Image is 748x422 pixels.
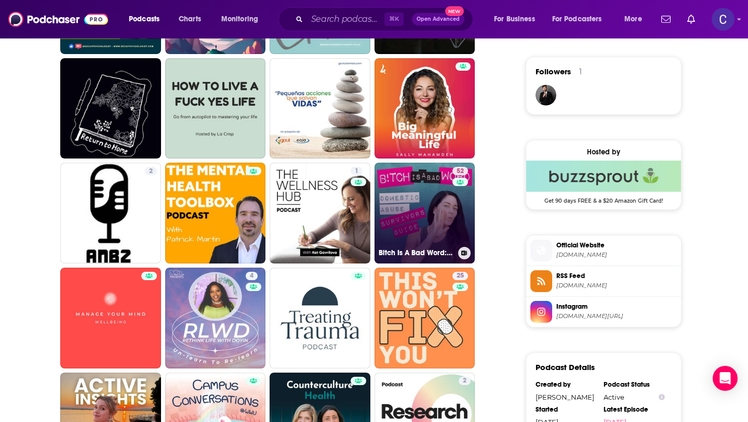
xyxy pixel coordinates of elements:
span: 25 [457,271,464,281]
a: 2 [60,163,161,263]
span: Open Advanced [417,17,460,22]
a: 2 [145,167,157,175]
span: Charts [179,12,201,27]
img: Podchaser - Follow, Share and Rate Podcasts [8,9,108,29]
a: Charts [172,11,207,28]
button: Show Info [659,393,665,401]
div: Started [536,405,597,414]
span: 1 [355,166,358,177]
span: Official Website [556,241,677,250]
span: 2 [463,376,466,386]
div: 1 [579,67,582,76]
span: 4 [250,271,253,281]
div: Hosted by [526,148,681,156]
span: Followers [536,67,571,76]
div: Active [604,393,665,401]
span: Instagram [556,302,677,311]
a: 4 [246,272,258,280]
span: More [624,12,642,27]
button: open menu [617,11,655,28]
span: Monitoring [221,12,258,27]
span: New [445,6,464,16]
h3: Podcast Details [536,362,595,372]
span: instagram.com/adhd_untangled [556,312,677,320]
img: Buzzsprout Deal: Get 90 days FREE & a $20 Amazon Gift Card! [526,161,681,192]
button: open menu [122,11,173,28]
span: Podcasts [129,12,159,27]
span: untangledco.com [556,251,677,259]
div: Search podcasts, credits, & more... [288,7,483,31]
a: 1 [270,163,370,263]
button: open menu [214,11,272,28]
span: Get 90 days FREE & a $20 Amazon Gift Card! [526,192,681,204]
span: 2 [149,166,153,177]
span: For Podcasters [552,12,602,27]
img: User Profile [712,8,734,31]
div: Open Intercom Messenger [713,366,738,391]
a: RSS Feed[DOMAIN_NAME] [530,270,677,292]
a: Instagram[DOMAIN_NAME][URL] [530,301,677,323]
a: Show notifications dropdown [683,10,699,28]
a: 1 [351,167,363,175]
div: Created by [536,380,597,389]
img: JohirMia [536,85,556,105]
button: Open AdvancedNew [412,13,464,25]
span: ⌘ K [384,12,404,26]
span: feeds.buzzsprout.com [556,282,677,289]
a: Buzzsprout Deal: Get 90 days FREE & a $20 Amazon Gift Card! [526,161,681,203]
span: 52 [457,166,464,177]
div: Latest Episode [604,405,665,414]
span: For Business [494,12,535,27]
h3: Bitch Is A Bad Word: A Domestic Violence Podcast on Healing and Empowerment [379,248,454,257]
div: [PERSON_NAME] [536,393,597,401]
span: Logged in as publicityxxtina [712,8,734,31]
a: 52 [452,167,468,175]
button: Show profile menu [712,8,734,31]
a: Official Website[DOMAIN_NAME] [530,240,677,261]
a: 4 [165,268,266,368]
a: 25 [452,272,468,280]
button: open menu [545,11,617,28]
a: Show notifications dropdown [657,10,675,28]
a: 52Bitch Is A Bad Word: A Domestic Violence Podcast on Healing and Empowerment [375,163,475,263]
div: Podcast Status [604,380,665,389]
span: RSS Feed [556,271,677,281]
a: 2 [459,377,471,385]
a: 25 [375,268,475,368]
input: Search podcasts, credits, & more... [307,11,384,28]
button: open menu [487,11,548,28]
